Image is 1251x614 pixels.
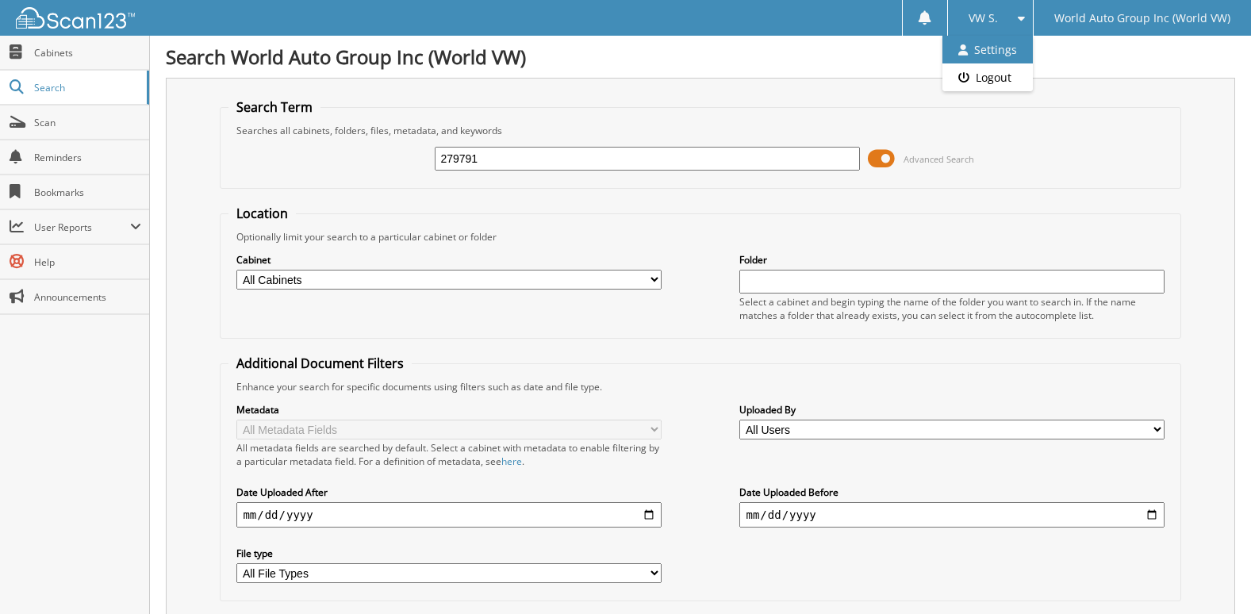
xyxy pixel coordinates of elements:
a: here [501,455,522,468]
span: Announcements [34,290,141,304]
span: Help [34,255,141,269]
img: scan123-logo-white.svg [16,7,135,29]
span: VW S. [969,13,998,23]
label: Date Uploaded Before [739,485,1164,499]
legend: Additional Document Filters [228,355,412,372]
a: Logout [942,63,1033,91]
span: Scan [34,116,141,129]
span: Bookmarks [34,186,141,199]
div: Select a cabinet and begin typing the name of the folder you want to search in. If the name match... [739,295,1164,322]
legend: Location [228,205,296,222]
div: Optionally limit your search to a particular cabinet or folder [228,230,1172,244]
input: start [236,502,661,528]
div: Enhance your search for specific documents using filters such as date and file type. [228,380,1172,393]
h1: Search World Auto Group Inc (World VW) [166,44,1235,70]
div: All metadata fields are searched by default. Select a cabinet with metadata to enable filtering b... [236,441,661,468]
span: Advanced Search [904,153,974,165]
label: Uploaded By [739,403,1164,416]
label: Metadata [236,403,661,416]
a: Settings [942,36,1033,63]
div: Searches all cabinets, folders, files, metadata, and keywords [228,124,1172,137]
input: end [739,502,1164,528]
label: Folder [739,253,1164,267]
label: Cabinet [236,253,661,267]
span: User Reports [34,221,130,234]
label: Date Uploaded After [236,485,661,499]
span: Reminders [34,151,141,164]
iframe: Chat Widget [1172,538,1251,614]
span: Cabinets [34,46,141,59]
span: World Auto Group Inc (World VW) [1054,13,1230,23]
label: File type [236,547,661,560]
legend: Search Term [228,98,320,116]
span: Search [34,81,139,94]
